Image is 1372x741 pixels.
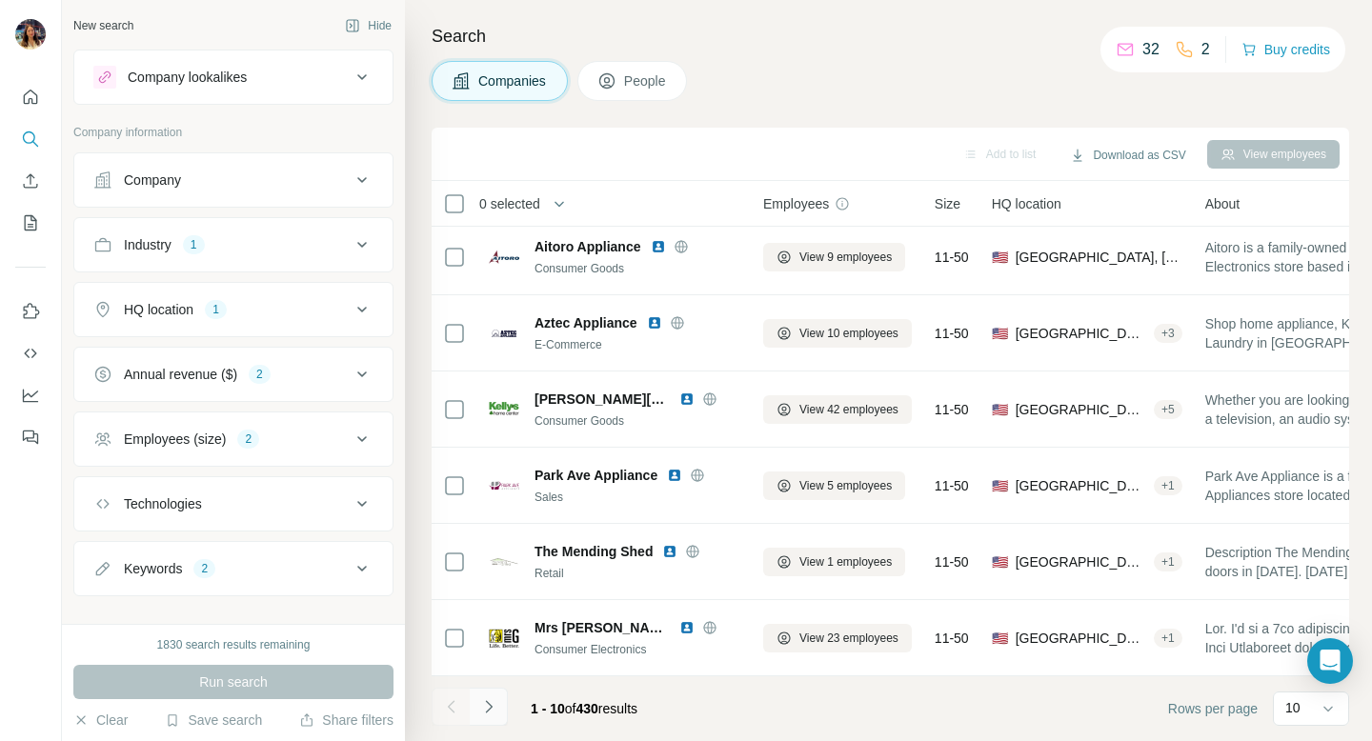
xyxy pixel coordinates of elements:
[535,618,670,637] span: Mrs [PERSON_NAME]
[662,544,677,559] img: LinkedIn logo
[1201,38,1210,61] p: 2
[1154,630,1182,647] div: + 1
[15,122,46,156] button: Search
[73,124,393,141] p: Company information
[489,242,519,272] img: Logo of Aitoro Appliance
[992,629,1008,648] span: 🇺🇸
[74,351,393,397] button: Annual revenue ($)2
[1241,36,1330,63] button: Buy credits
[667,468,682,483] img: LinkedIn logo
[332,11,405,40] button: Hide
[799,553,892,571] span: View 1 employees
[15,206,46,240] button: My lists
[73,17,133,34] div: New search
[1016,400,1146,419] span: [GEOGRAPHIC_DATA]
[299,711,393,730] button: Share filters
[992,552,1008,571] span: 🇺🇸
[128,68,247,87] div: Company lookalikes
[935,400,969,419] span: 11-50
[935,552,969,571] span: 11-50
[679,620,695,635] img: LinkedIn logo
[489,623,519,653] img: Logo of Mrs G Appliances
[15,80,46,114] button: Quick start
[1307,638,1353,684] div: Open Intercom Messenger
[535,390,670,409] span: [PERSON_NAME][GEOGRAPHIC_DATA]
[535,466,657,485] span: Park Ave Appliance
[74,287,393,332] button: HQ location1
[799,401,898,418] span: View 42 employees
[763,319,912,348] button: View 10 employees
[565,701,576,716] span: of
[992,248,1008,267] span: 🇺🇸
[992,194,1061,213] span: HQ location
[535,237,641,256] span: Aitoro Appliance
[1016,248,1182,267] span: [GEOGRAPHIC_DATA], [US_STATE]
[15,19,46,50] img: Avatar
[74,54,393,100] button: Company lookalikes
[679,391,695,407] img: LinkedIn logo
[1168,699,1258,718] span: Rows per page
[576,701,598,716] span: 430
[183,236,205,253] div: 1
[15,336,46,370] button: Use Surfe API
[15,294,46,329] button: Use Surfe on LinkedIn
[489,547,519,577] img: Logo of The Mending Shed
[799,325,898,342] span: View 10 employees
[531,701,565,716] span: 1 - 10
[1154,401,1182,418] div: + 5
[124,365,237,384] div: Annual revenue ($)
[1016,324,1146,343] span: [GEOGRAPHIC_DATA]
[1142,38,1160,61] p: 32
[535,542,653,561] span: The Mending Shed
[535,313,637,332] span: Aztec Appliance
[237,431,259,448] div: 2
[74,546,393,591] button: Keywords2
[124,170,181,190] div: Company
[74,157,393,203] button: Company
[193,560,215,577] div: 2
[489,318,519,349] img: Logo of Aztec Appliance
[799,477,892,494] span: View 5 employees
[535,412,740,430] div: Consumer Goods
[157,636,311,653] div: 1830 search results remaining
[1154,477,1182,494] div: + 1
[1205,194,1241,213] span: About
[992,400,1008,419] span: 🇺🇸
[15,378,46,412] button: Dashboard
[935,248,969,267] span: 11-50
[432,23,1349,50] h4: Search
[1154,325,1182,342] div: + 3
[1057,141,1199,170] button: Download as CSV
[489,481,519,490] img: Logo of Park Ave Appliance
[992,324,1008,343] span: 🇺🇸
[763,243,905,271] button: View 9 employees
[74,481,393,527] button: Technologies
[73,711,128,730] button: Clear
[124,430,226,449] div: Employees (size)
[489,394,519,425] img: Logo of Kelly's Home Center
[478,71,548,90] span: Companies
[763,471,905,500] button: View 5 employees
[651,239,666,254] img: LinkedIn logo
[479,194,540,213] span: 0 selected
[1154,553,1182,571] div: + 1
[935,194,960,213] span: Size
[74,222,393,268] button: Industry1
[535,336,740,353] div: E-Commerce
[124,300,193,319] div: HQ location
[1016,552,1146,571] span: [GEOGRAPHIC_DATA], [US_STATE]
[124,235,171,254] div: Industry
[763,194,829,213] span: Employees
[799,630,898,647] span: View 23 employees
[763,395,912,424] button: View 42 employees
[205,301,227,318] div: 1
[935,324,969,343] span: 11-50
[535,260,740,277] div: Consumer Goods
[992,476,1008,495] span: 🇺🇸
[535,489,740,506] div: Sales
[763,548,905,576] button: View 1 employees
[165,711,262,730] button: Save search
[15,164,46,198] button: Enrich CSV
[531,701,637,716] span: results
[935,476,969,495] span: 11-50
